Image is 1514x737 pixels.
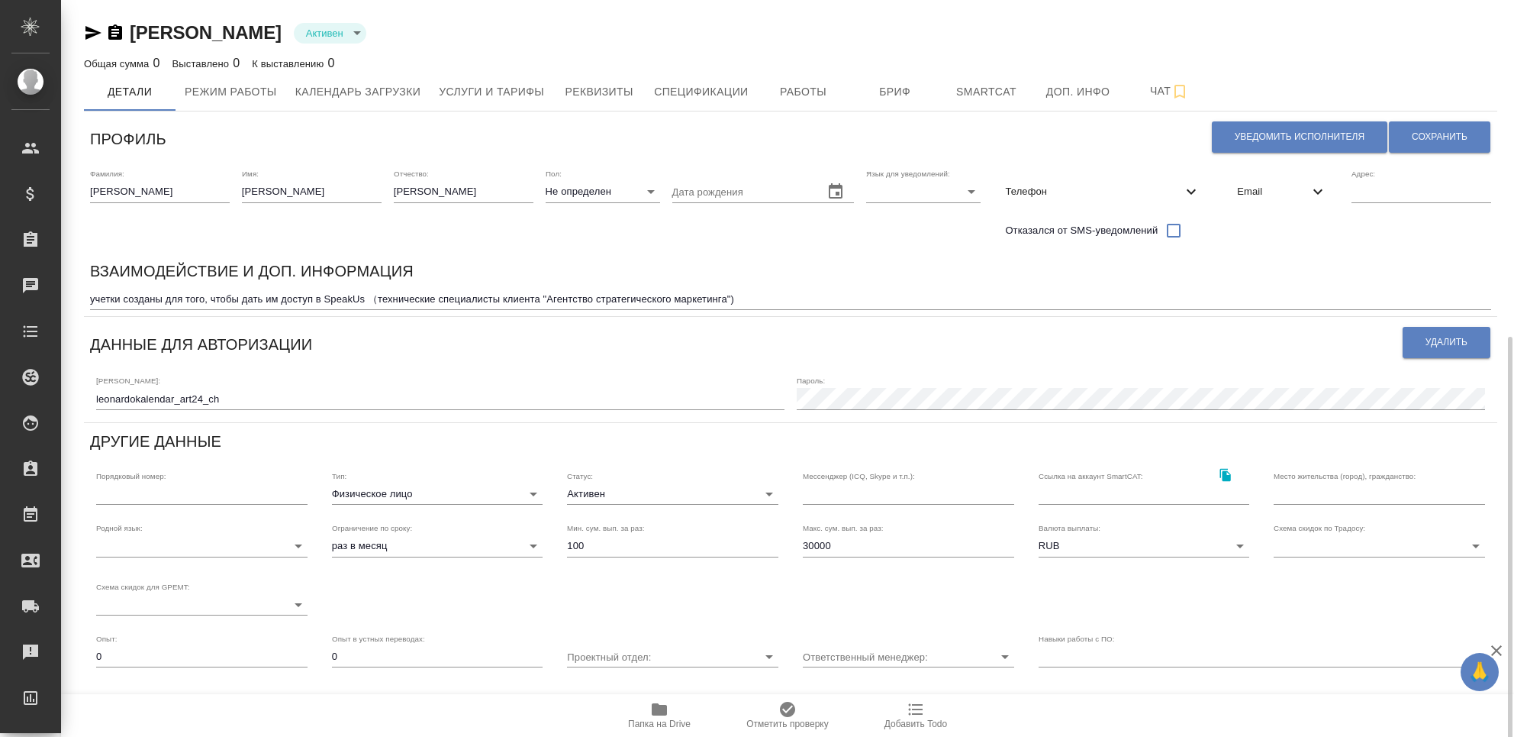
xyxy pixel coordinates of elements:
[1274,525,1365,532] label: Схема скидок по Традосу:
[96,635,118,643] label: Опыт:
[1039,635,1115,643] label: Навыки работы с ПО:
[332,483,543,505] div: Физическое лицо
[96,583,190,590] label: Схема скидок для GPEMT:
[90,293,1491,305] textarea: учетки созданы для того, чтобы дать им доступ в SpeakUs （технические специалисты клиента "Агентст...
[90,127,166,151] h6: Профиль
[90,170,124,178] label: Фамилия:
[1237,184,1309,199] span: Email
[1235,131,1364,144] span: Уведомить исполнителя
[394,170,429,178] label: Отчество:
[185,82,277,102] span: Режим работы
[1403,327,1490,358] button: Удалить
[1225,175,1339,208] div: Email
[1274,472,1416,480] label: Место жительства (город), гражданство:
[1412,131,1467,144] span: Сохранить
[301,27,348,40] button: Активен
[546,170,562,178] label: Пол:
[1039,535,1250,557] div: RUB
[1042,82,1115,102] span: Доп. инфо
[172,54,240,73] div: 0
[93,82,166,102] span: Детали
[294,23,366,44] div: Активен
[242,170,259,178] label: Имя:
[746,719,828,729] span: Отметить проверку
[1039,525,1100,532] label: Валюта выплаты:
[759,646,780,668] button: Open
[1133,82,1206,101] span: Чат
[130,22,282,43] a: [PERSON_NAME]
[803,525,884,532] label: Макс. сум. вып. за раз:
[1005,184,1182,199] span: Телефон
[295,82,421,102] span: Календарь загрузки
[567,525,645,532] label: Мин. сум. вып. за раз:
[852,694,980,737] button: Добавить Todo
[252,54,334,73] div: 0
[654,82,748,102] span: Спецификации
[90,429,221,454] h6: Другие данные
[96,472,166,480] label: Порядковый номер:
[767,82,840,102] span: Работы
[628,719,691,729] span: Папка на Drive
[1461,653,1499,691] button: 🙏
[1425,336,1467,349] span: Удалить
[1212,121,1387,153] button: Уведомить исполнителя
[84,58,153,69] p: Общая сумма
[96,377,160,385] label: [PERSON_NAME]:
[993,175,1213,208] div: Телефон
[1005,223,1158,238] span: Отказался от SMS-уведомлений
[252,58,327,69] p: К выставлению
[546,181,660,202] div: Не определен
[866,170,950,178] label: Язык для уведомлений:
[84,24,102,42] button: Скопировать ссылку для ЯМессенджера
[1039,472,1143,480] label: Ссылка на аккаунт SmartCAT:
[950,82,1023,102] span: Smartcat
[1351,170,1375,178] label: Адрес:
[567,472,593,480] label: Статус:
[96,525,143,532] label: Родной язык:
[858,82,932,102] span: Бриф
[994,646,1016,668] button: Open
[106,24,124,42] button: Скопировать ссылку
[567,483,778,505] div: Активен
[90,332,312,357] h6: Данные для авторизации
[90,259,414,283] h6: Взаимодействие и доп. информация
[172,58,234,69] p: Выставлено
[84,54,160,73] div: 0
[332,525,412,532] label: Ограничение по сроку:
[1467,656,1493,688] span: 🙏
[1389,121,1490,153] button: Сохранить
[1171,82,1189,101] svg: Подписаться
[723,694,852,737] button: Отметить проверку
[332,535,543,557] div: раз в месяц
[797,377,825,385] label: Пароль:
[332,635,425,643] label: Опыт в устных переводах:
[595,694,723,737] button: Папка на Drive
[562,82,636,102] span: Реквизиты
[884,719,947,729] span: Добавить Todo
[803,472,915,480] label: Мессенджер (ICQ, Skype и т.п.):
[439,82,544,102] span: Услуги и тарифы
[1210,460,1241,491] button: Скопировать ссылку
[332,472,346,480] label: Тип:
